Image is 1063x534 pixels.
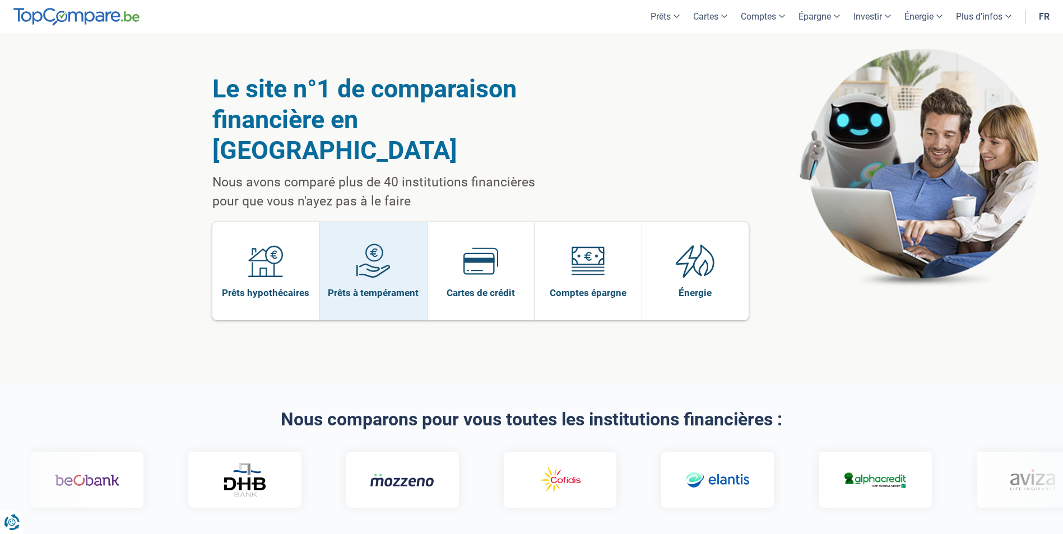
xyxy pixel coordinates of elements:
[212,410,851,429] h2: Nous comparons pour vous toutes les institutions financières :
[13,8,140,26] img: TopCompare
[948,469,993,490] img: Aviza
[781,470,845,490] img: Alphacredit
[328,287,419,299] span: Prêts à tempérament
[550,287,626,299] span: Comptes épargne
[463,243,498,278] img: Cartes de crédit
[535,222,642,320] a: Comptes épargne Comptes épargne
[428,222,535,320] a: Cartes de crédit Cartes de crédit
[160,463,205,497] img: DHB Bank
[356,243,391,278] img: Prêts à tempérament
[248,243,283,278] img: Prêts hypothécaires
[679,287,712,299] span: Énergie
[308,473,372,487] img: Mozzeno
[222,287,309,299] span: Prêts hypothécaires
[642,222,749,320] a: Énergie Énergie
[212,222,320,320] a: Prêts hypothécaires Prêts hypothécaires
[447,287,515,299] span: Cartes de crédit
[320,222,427,320] a: Prêts à tempérament Prêts à tempérament
[570,243,605,278] img: Comptes épargne
[623,464,688,496] img: Elantis
[465,464,530,496] img: Cofidis
[212,73,564,166] h1: Le site n°1 de comparaison financière en [GEOGRAPHIC_DATA]
[676,243,715,278] img: Énergie
[212,173,564,211] p: Nous avons comparé plus de 40 institutions financières pour que vous n'ayez pas à le faire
